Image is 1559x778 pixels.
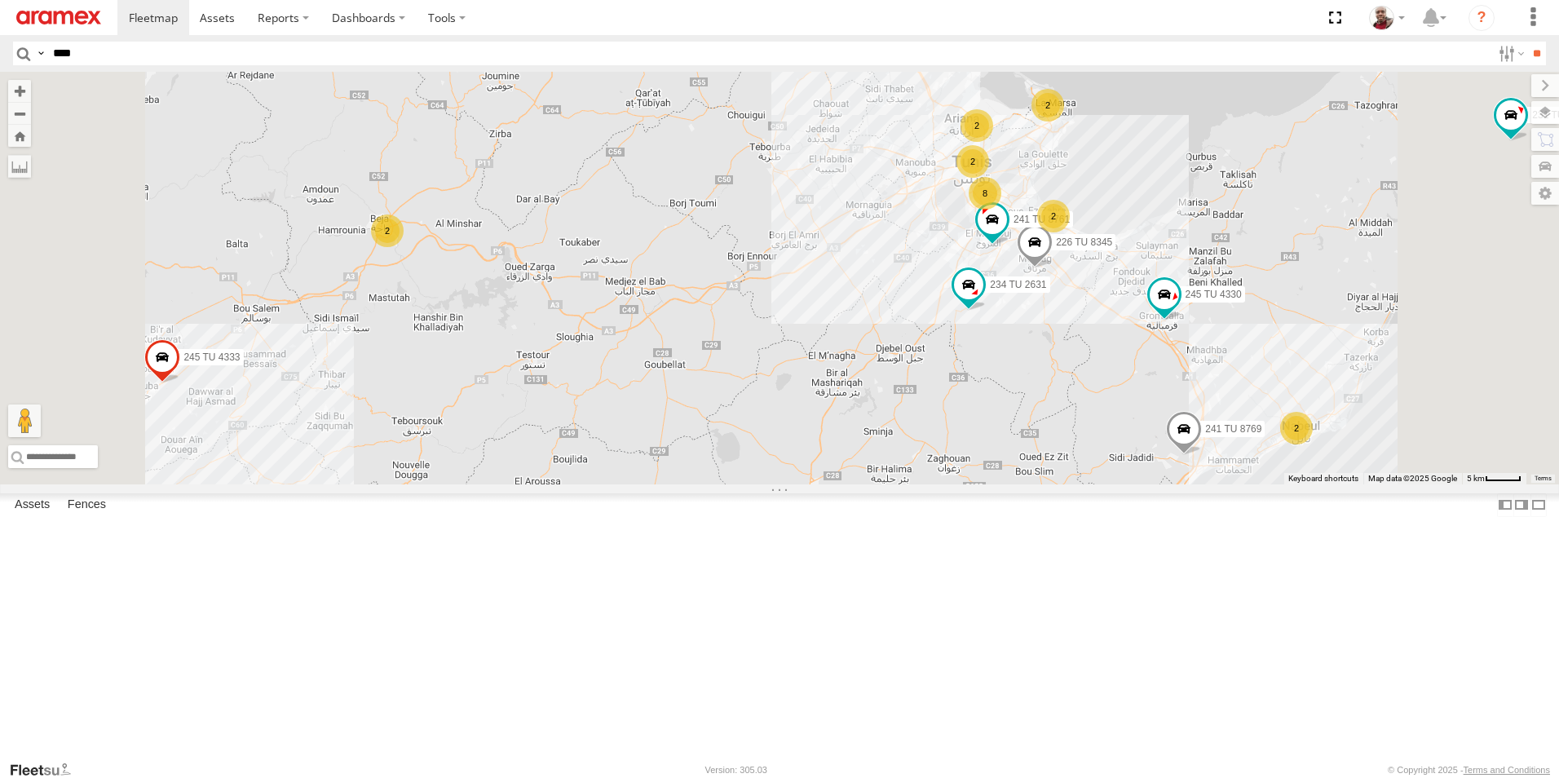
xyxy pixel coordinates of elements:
[1531,182,1559,205] label: Map Settings
[1037,200,1070,232] div: 2
[1031,89,1064,122] div: 2
[371,214,404,247] div: 2
[1280,412,1313,444] div: 2
[9,762,84,778] a: Visit our Website
[1056,236,1112,248] span: 226 TU 8345
[1205,424,1261,435] span: 241 TU 8769
[1288,473,1358,484] button: Keyboard shortcuts
[8,102,31,125] button: Zoom out
[34,42,47,65] label: Search Query
[16,11,101,24] img: aramex-logo.svg
[1497,493,1513,517] label: Dock Summary Table to the Left
[1464,765,1550,775] a: Terms and Conditions
[1468,5,1495,31] i: ?
[8,80,31,102] button: Zoom in
[1363,6,1411,30] div: Majdi Ghannoudi
[1388,765,1550,775] div: © Copyright 2025 -
[7,493,58,516] label: Assets
[183,351,240,363] span: 245 TU 4333
[956,145,989,178] div: 2
[60,493,114,516] label: Fences
[1467,474,1485,483] span: 5 km
[1462,473,1526,484] button: Map Scale: 5 km per 41 pixels
[1186,290,1242,301] span: 245 TU 4330
[8,125,31,147] button: Zoom Home
[961,109,993,142] div: 2
[1530,493,1547,517] label: Hide Summary Table
[1368,474,1457,483] span: Map data ©2025 Google
[705,765,767,775] div: Version: 305.03
[8,155,31,178] label: Measure
[1513,493,1530,517] label: Dock Summary Table to the Right
[1014,214,1070,225] span: 241 TU 8761
[969,177,1001,210] div: 8
[1535,475,1552,482] a: Terms
[1492,42,1527,65] label: Search Filter Options
[8,404,41,437] button: Drag Pegman onto the map to open Street View
[990,279,1046,290] span: 234 TU 2631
